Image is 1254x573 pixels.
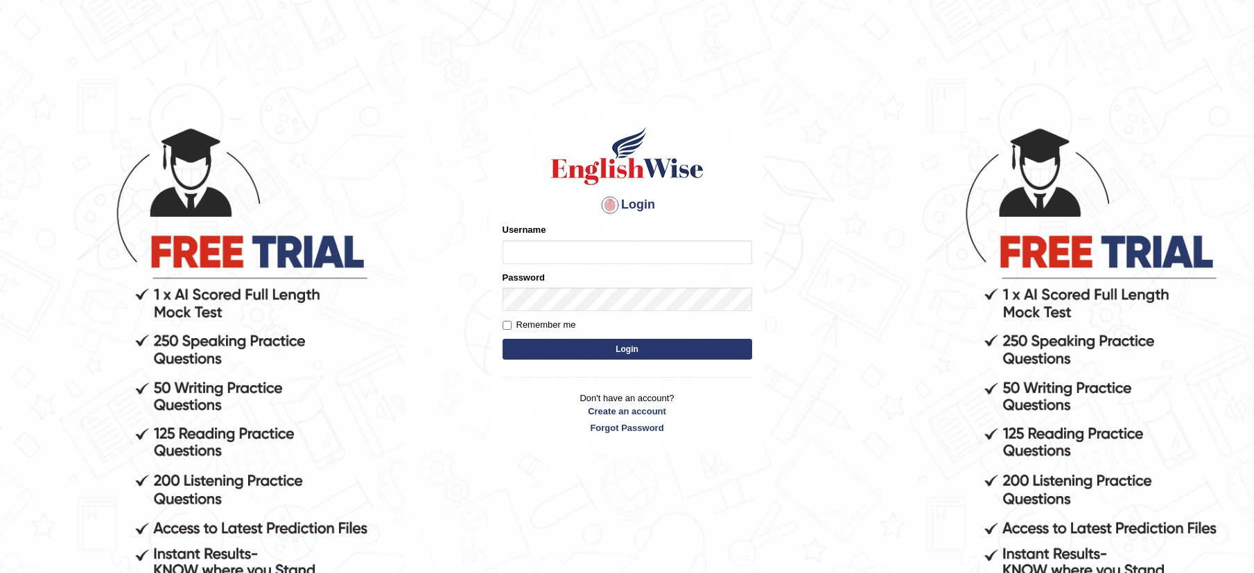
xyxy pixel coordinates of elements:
label: Username [503,223,546,236]
a: Create an account [503,405,752,418]
label: Remember me [503,318,576,332]
p: Don't have an account? [503,391,752,434]
button: Login [503,339,752,360]
a: Forgot Password [503,421,752,434]
label: Password [503,271,545,284]
input: Remember me [503,321,512,330]
h4: Login [503,194,752,216]
img: Logo of English Wise sign in for intelligent practice with AI [548,125,706,187]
